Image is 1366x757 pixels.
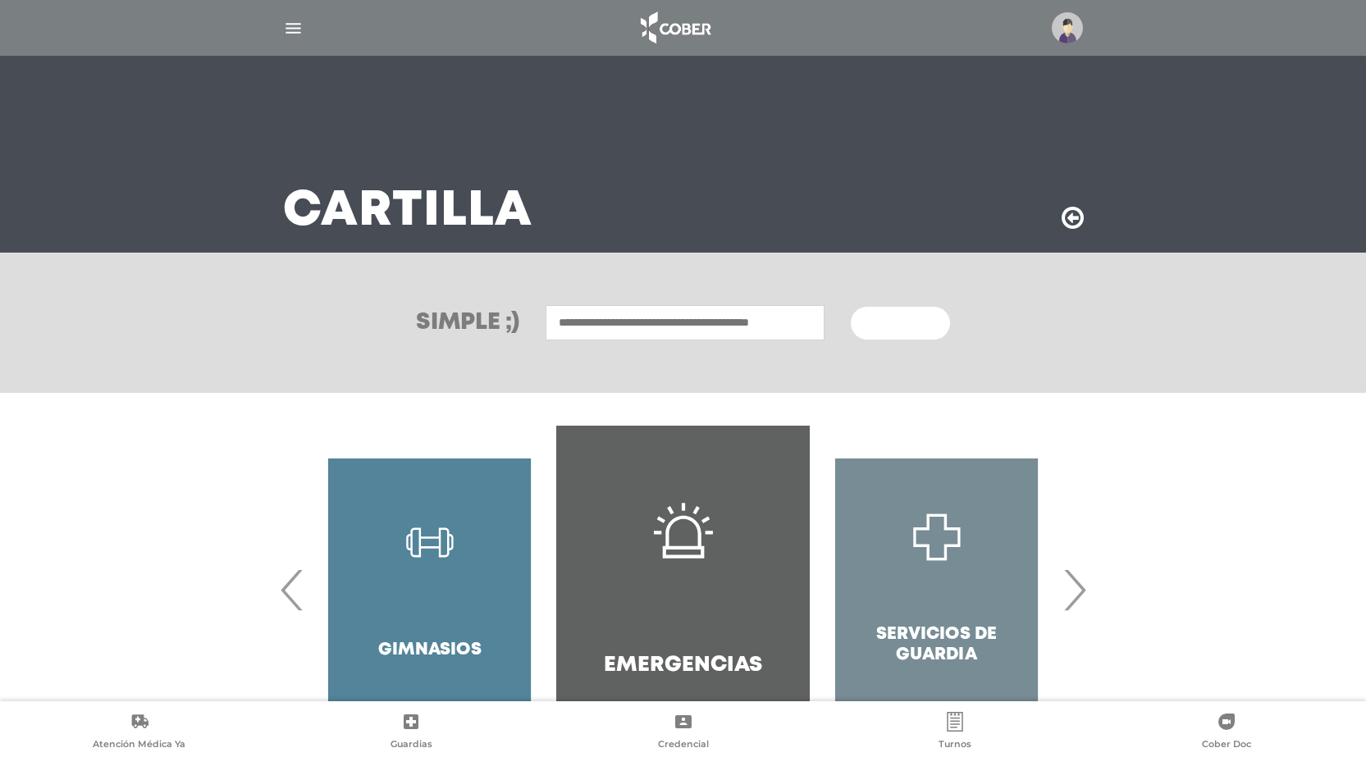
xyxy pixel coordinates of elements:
a: Emergencias [556,426,810,754]
a: Atención Médica Ya [3,712,275,754]
img: profile-placeholder.svg [1052,12,1083,43]
a: Cober Doc [1091,712,1363,754]
button: Buscar [851,307,949,340]
span: Cober Doc [1202,738,1251,753]
span: Credencial [658,738,709,753]
h3: Cartilla [283,190,532,233]
span: Buscar [870,318,918,330]
a: Turnos [819,712,1090,754]
span: Turnos [939,738,971,753]
h4: Emergencias [604,653,762,678]
span: Guardias [391,738,432,753]
span: Atención Médica Ya [93,738,185,753]
img: Cober_menu-lines-white.svg [283,18,304,39]
a: Credencial [547,712,819,754]
a: Guardias [275,712,546,754]
h3: Simple ;) [416,312,519,335]
span: Next [1058,545,1090,634]
span: Previous [276,545,308,634]
img: logo_cober_home-white.png [632,8,718,48]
